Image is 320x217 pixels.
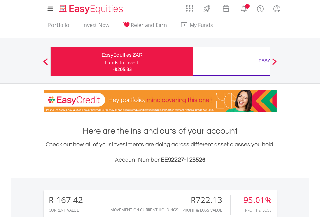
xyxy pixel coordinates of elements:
button: Previous [39,61,52,68]
img: EasyEquities_Logo.png [58,4,126,15]
div: R-167.42 [49,195,83,205]
a: Home page [57,2,126,15]
img: thrive-v2.svg [202,3,212,14]
span: EE92227-128526 [161,157,205,163]
div: Profit & Loss Value [182,208,230,212]
div: CURRENT VALUE [49,208,83,212]
div: EasyEquities ZAR [55,50,190,60]
div: - 95.01% [238,195,272,205]
a: Vouchers [216,2,236,14]
div: Check out how all of your investments are doing across different asset classes you hold. [44,140,277,165]
div: Profit & Loss [238,208,272,212]
img: grid-menu-icon.svg [186,5,193,12]
button: Next [268,61,281,68]
span: -R205.33 [113,66,132,72]
a: Refer and Earn [120,22,170,32]
span: My Funds [180,21,223,29]
a: Notifications [236,2,252,15]
img: EasyCredit Promotion Banner [44,90,277,112]
a: Portfolio [45,22,72,32]
div: -R722.13 [182,195,230,205]
a: AppsGrid [182,2,197,12]
span: Refer and Earn [131,21,167,28]
a: FAQ's and Support [252,2,269,15]
h3: Account Number: [44,156,277,165]
a: My Profile [269,2,285,16]
h1: Here are the ins and outs of your account [44,125,277,137]
img: vouchers-v2.svg [221,3,231,14]
div: Movement on Current Holdings: [110,208,179,212]
a: Invest Now [80,22,112,32]
div: Funds to invest: [105,60,139,66]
